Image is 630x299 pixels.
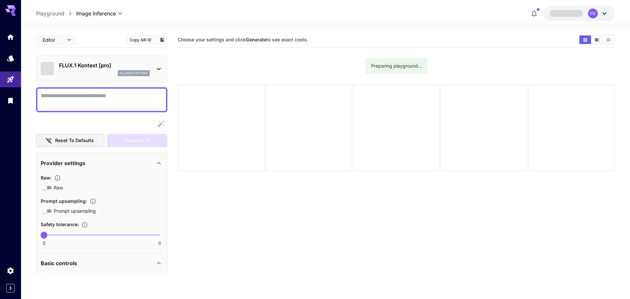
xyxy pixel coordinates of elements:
[371,60,422,72] div: Preparing playground...
[7,267,14,275] div: Settings
[41,59,163,79] div: FLUX.1 Kontext [pro]fluxkontextpro
[36,134,104,147] button: Reset to defaults
[246,37,266,42] b: Generate
[588,9,598,18] div: PV
[7,75,14,84] div: Playground
[87,198,99,204] button: Enables automatic enhancement and expansion of the input prompt to improve generation quality and...
[54,207,96,214] span: Prompt upsampling
[59,61,150,69] p: FLUX.1 Kontext [pro]
[41,222,79,227] span: Safety tolerance :
[41,155,163,171] div: Provider settings
[79,222,91,228] button: Controls the tolerance level for input and output content moderation. Lower values apply stricter...
[43,36,63,43] span: Editor
[158,240,161,246] span: 6
[603,35,614,44] button: Show images in list view
[178,37,308,42] span: Choose your settings and click to see exact costs.
[7,96,14,105] div: Library
[36,10,76,17] nav: breadcrumb
[41,198,87,204] span: Prompt upsampling :
[7,54,14,62] div: Models
[41,175,52,181] span: Raw :
[7,33,14,41] div: Home
[41,259,77,267] p: Basic controls
[52,175,63,181] button: Controls the level of post-processing applied to generated images.
[76,10,116,17] span: Image Inference
[41,159,85,167] p: Provider settings
[579,35,615,45] div: Show images in grid viewShow images in video viewShow images in list view
[43,240,46,246] span: 0
[54,184,63,191] span: Raw
[6,284,15,292] button: Expand sidebar
[120,71,148,75] p: fluxkontextpro
[36,10,64,17] a: Playground
[543,6,615,21] button: PV
[579,35,591,44] button: Show images in grid view
[126,35,156,45] button: Copy AIR ID
[159,36,165,44] button: Add to library
[41,255,163,271] div: Basic controls
[591,35,603,44] button: Show images in video view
